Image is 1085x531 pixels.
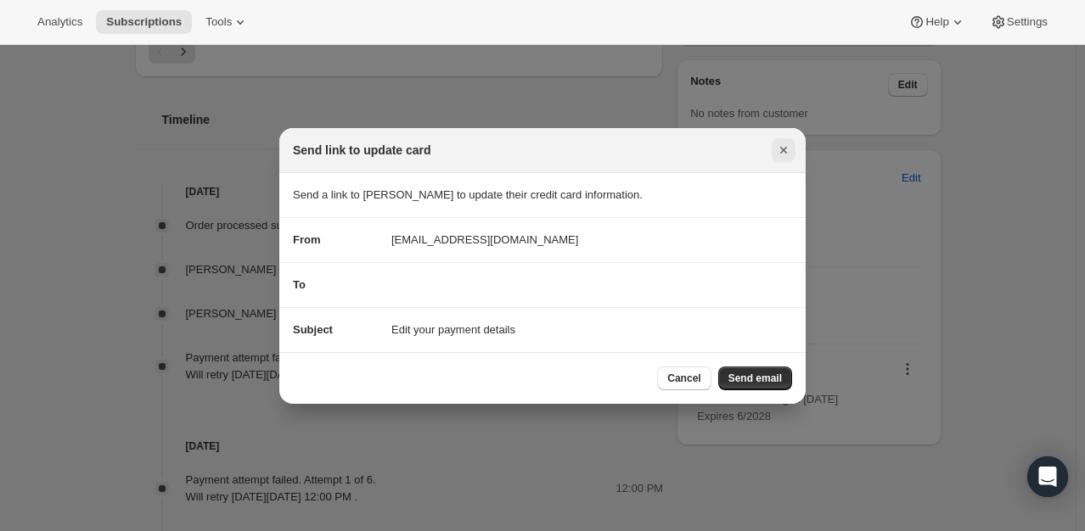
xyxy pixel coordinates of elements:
span: Analytics [37,15,82,29]
button: Help [898,10,975,34]
p: Send a link to [PERSON_NAME] to update their credit card information. [293,187,792,204]
span: Subscriptions [106,15,182,29]
button: Tools [195,10,259,34]
button: Cancel [657,366,711,390]
div: Open Intercom Messenger [1027,456,1068,497]
span: Edit your payment details [391,321,515,338]
button: Close [772,138,795,162]
button: Subscriptions [96,10,192,34]
button: Analytics [27,10,93,34]
span: To [293,278,306,291]
span: From [293,233,321,246]
span: [EMAIL_ADDRESS][DOMAIN_NAME] [391,232,578,249]
span: Subject [293,323,333,336]
button: Settings [980,10,1058,34]
span: Help [925,15,948,29]
span: Send email [728,372,782,385]
h2: Send link to update card [293,142,431,159]
button: Send email [718,366,792,390]
span: Cancel [667,372,700,385]
span: Settings [1007,15,1048,29]
span: Tools [205,15,232,29]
